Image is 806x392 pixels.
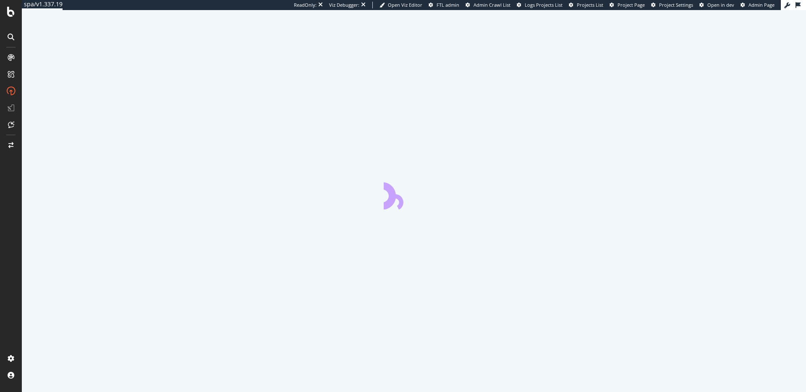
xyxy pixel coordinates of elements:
[466,2,510,8] a: Admin Crawl List
[610,2,645,8] a: Project Page
[379,2,422,8] a: Open Viz Editor
[651,2,693,8] a: Project Settings
[741,2,775,8] a: Admin Page
[517,2,563,8] a: Logs Projects List
[437,2,459,8] span: FTL admin
[618,2,645,8] span: Project Page
[429,2,459,8] a: FTL admin
[707,2,734,8] span: Open in dev
[525,2,563,8] span: Logs Projects List
[388,2,422,8] span: Open Viz Editor
[384,179,444,209] div: animation
[474,2,510,8] span: Admin Crawl List
[294,2,317,8] div: ReadOnly:
[577,2,603,8] span: Projects List
[569,2,603,8] a: Projects List
[748,2,775,8] span: Admin Page
[699,2,734,8] a: Open in dev
[659,2,693,8] span: Project Settings
[329,2,359,8] div: Viz Debugger:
